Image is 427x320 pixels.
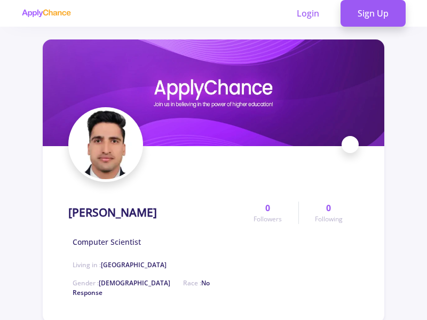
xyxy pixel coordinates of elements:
[99,278,170,287] span: [DEMOGRAPHIC_DATA]
[73,236,141,247] span: Computer Scientist
[101,260,167,269] span: [GEOGRAPHIC_DATA]
[73,278,210,297] span: No Response
[238,202,298,224] a: 0Followers
[43,39,384,146] img: Jalil Ahmad Rasolycover image
[315,214,343,224] span: Following
[73,278,210,297] span: Race :
[326,202,331,214] span: 0
[68,206,157,219] h1: [PERSON_NAME]
[254,214,282,224] span: Followers
[73,278,170,287] span: Gender :
[73,260,167,269] span: Living in :
[298,202,359,224] a: 0Following
[265,202,270,214] span: 0
[21,9,71,18] img: applychance logo text only
[71,110,140,179] img: Jalil Ahmad Rasolyavatar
